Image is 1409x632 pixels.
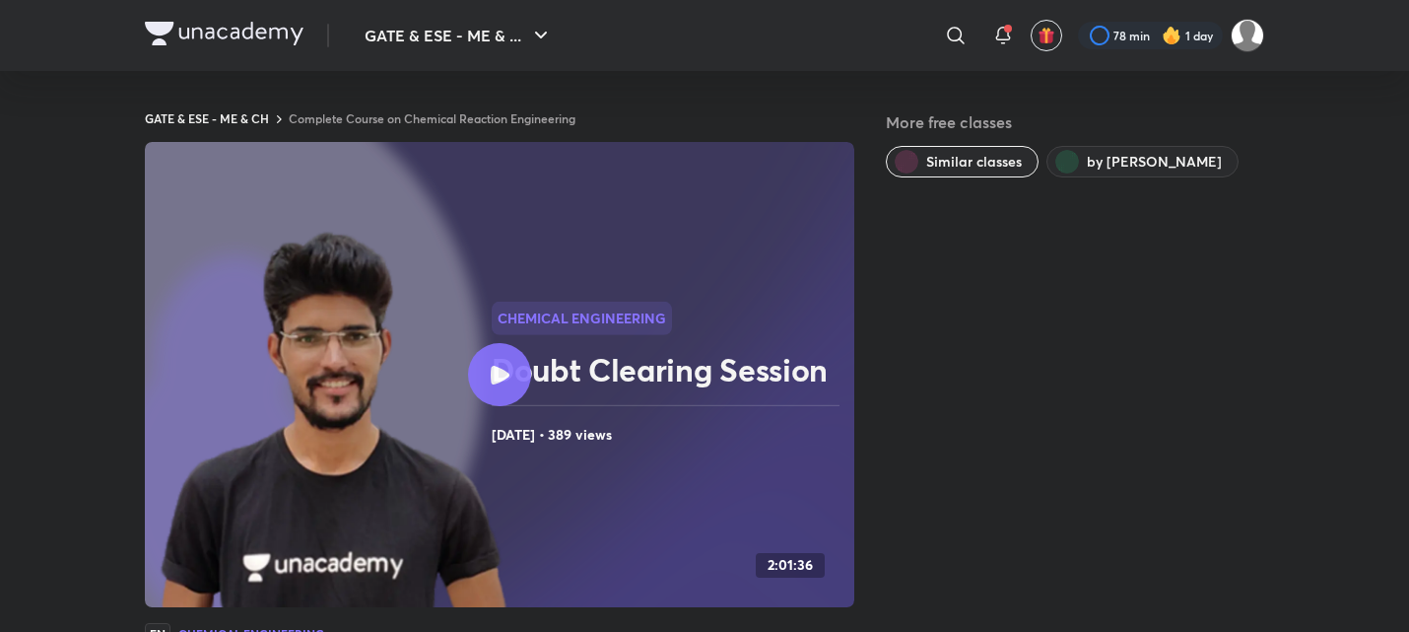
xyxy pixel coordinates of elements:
[886,146,1039,177] button: Similar classes
[886,110,1264,134] h5: More free classes
[145,22,303,50] a: Company Logo
[1231,19,1264,52] img: Manasi Raut
[1038,27,1055,44] img: avatar
[492,350,846,389] h2: Doubt Clearing Session
[768,557,813,574] h4: 2:01:36
[492,422,846,448] h4: [DATE] • 389 views
[926,152,1022,172] span: Similar classes
[1162,26,1181,45] img: streak
[1087,152,1222,172] span: by Devendra Poonia
[1031,20,1062,51] button: avatar
[145,22,303,45] img: Company Logo
[353,16,565,55] button: GATE & ESE - ME & ...
[289,110,575,126] a: Complete Course on Chemical Reaction Engineering
[1046,146,1239,177] button: by Devendra Poonia
[145,110,269,126] a: GATE & ESE - ME & CH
